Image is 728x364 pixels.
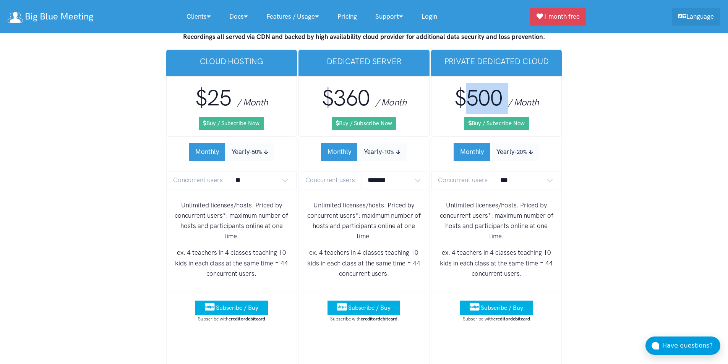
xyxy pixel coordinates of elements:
small: Subscribe with [198,316,265,322]
p: Unlimited licenses/hosts. Priced by concurrent users*: maximum number of hosts and participants o... [173,200,291,242]
button: Monthly [321,143,358,161]
u: credit [229,316,241,322]
u: debit [378,316,388,322]
strong: or card [361,316,397,322]
div: Subscription Period [189,143,274,161]
iframe: PayPal [326,329,402,342]
a: Login [412,8,446,25]
u: debit [510,316,521,322]
u: credit [493,316,506,322]
span: $500 [454,85,503,111]
small: -50% [250,149,262,155]
button: Yearly-50% [225,143,274,161]
h3: Dedicated Server [305,56,423,67]
img: logo [8,12,23,23]
u: credit [361,316,373,322]
p: Unlimited licenses/hosts. Priced by concurrent users*: maximum number of hosts and participants o... [438,200,556,242]
a: Features / Usage [257,8,328,25]
span: / Month [375,97,406,108]
a: Buy / Subscribe Now [332,117,396,130]
div: Have questions? [662,341,720,351]
button: Monthly [454,143,490,161]
span: Subscribe / Buy [348,304,391,311]
span: / Month [237,97,268,108]
strong: Servers will be located in a geographic area near you. All offerings include services from high a... [175,2,553,40]
span: Subscribe / Buy [216,304,258,311]
strong: or card [493,316,530,322]
a: Language [672,8,720,26]
p: ex. 4 teachers in 4 classes teaching 10 kids in each class at the same time = 44 concurrent users. [438,248,556,279]
button: Have questions? [645,336,720,355]
iframe: PayPal [458,329,535,342]
strong: or card [229,316,265,322]
span: $25 [195,85,231,111]
h3: Cloud Hosting [172,56,291,67]
button: Yearly-10% [357,143,407,161]
p: ex. 4 teachers in 4 classes teaching 10 kids in each class at the same time = 44 concurrent users. [305,248,423,279]
p: Unlimited licenses/hosts. Priced by concurrent users*: maximum number of hosts and participants o... [305,200,423,242]
span: Concurrent users [431,171,494,189]
u: debit [245,316,256,322]
button: Monthly [189,143,225,161]
a: Docs [220,8,257,25]
h3: Private Dedicated Cloud [437,56,556,67]
div: Subscription Period [454,143,539,161]
div: Subscription Period [321,143,407,161]
button: Yearly-20% [490,143,539,161]
small: -10% [382,149,394,155]
span: $360 [322,85,370,111]
iframe: PayPal [193,329,270,342]
span: Subscribe / Buy [481,304,523,311]
small: -20% [514,149,527,155]
a: 1 month free [530,8,586,26]
a: Pricing [328,8,366,25]
a: Buy / Subscribe Now [464,117,529,130]
a: Support [366,8,412,25]
a: Clients [177,8,220,25]
span: / Month [508,97,539,108]
small: Subscribe with [330,316,397,322]
a: Big Blue Meeting [8,8,93,25]
span: Concurrent users [167,171,229,189]
span: Concurrent users [299,171,362,189]
small: Subscribe with [463,316,530,322]
a: Buy / Subscribe Now [199,117,264,130]
p: ex. 4 teachers in 4 classes teaching 10 kids in each class at the same time = 44 concurrent users. [173,248,291,279]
